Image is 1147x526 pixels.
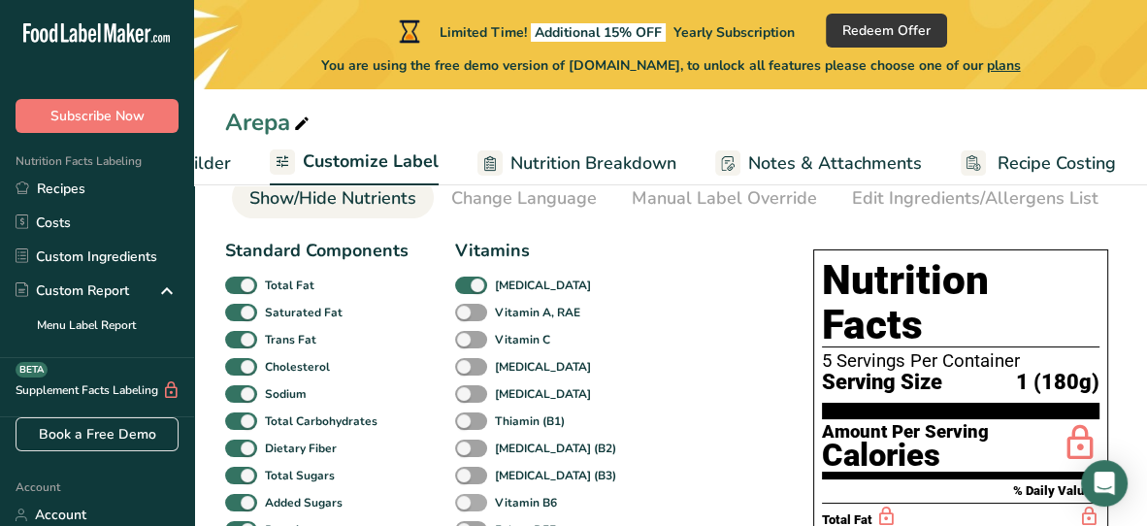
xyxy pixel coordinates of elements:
b: Cholesterol [265,358,330,376]
span: plans [987,56,1021,75]
div: Standard Components [225,238,409,264]
h1: Nutrition Facts [822,258,1099,347]
b: Total Carbohydrates [265,412,377,430]
a: Book a Free Demo [16,417,179,451]
span: Recipe Costing [998,150,1116,177]
span: Subscribe Now [50,106,145,126]
div: Arepa [225,105,313,140]
div: Custom Report [16,280,129,301]
b: [MEDICAL_DATA] (B3) [495,467,616,484]
div: Limited Time! [395,19,795,43]
span: Nutrition Breakdown [510,150,676,177]
button: Subscribe Now [16,99,179,133]
b: Added Sugars [265,494,343,511]
div: Edit Ingredients/Allergens List [852,185,1098,212]
b: Trans Fat [265,331,316,348]
b: Sodium [265,385,307,403]
div: 5 Servings Per Container [822,351,1099,371]
div: Manual Label Override [632,185,817,212]
b: [MEDICAL_DATA] [495,277,591,294]
span: Yearly Subscription [673,23,795,42]
div: Show/Hide Nutrients [249,185,416,212]
b: [MEDICAL_DATA] [495,358,591,376]
b: Vitamin B6 [495,494,557,511]
div: Change Language [451,185,597,212]
b: [MEDICAL_DATA] (B2) [495,440,616,457]
span: You are using the free demo version of [DOMAIN_NAME], to unlock all features please choose one of... [321,55,1021,76]
div: Amount Per Serving [822,423,989,442]
b: Vitamin C [495,331,550,348]
b: Saturated Fat [265,304,343,321]
b: Total Sugars [265,467,335,484]
div: Calories [822,442,989,470]
a: Notes & Attachments [715,142,922,185]
span: 1 (180g) [1016,371,1099,395]
span: Notes & Attachments [748,150,922,177]
a: Recipe Costing [961,142,1116,185]
a: Nutrition Breakdown [477,142,676,185]
div: BETA [16,362,48,378]
span: Serving Size [822,371,942,395]
div: Open Intercom Messenger [1081,460,1128,507]
a: Customize Label [270,140,439,186]
b: Total Fat [265,277,314,294]
section: % Daily Value * [822,479,1099,503]
button: Redeem Offer [826,14,947,48]
b: [MEDICAL_DATA] [495,385,591,403]
span: Customize Label [303,148,439,175]
b: Dietary Fiber [265,440,337,457]
span: Redeem Offer [842,20,931,41]
b: Thiamin (B1) [495,412,565,430]
b: Vitamin A, RAE [495,304,580,321]
span: Additional 15% OFF [531,23,666,42]
div: Vitamins [455,238,638,264]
